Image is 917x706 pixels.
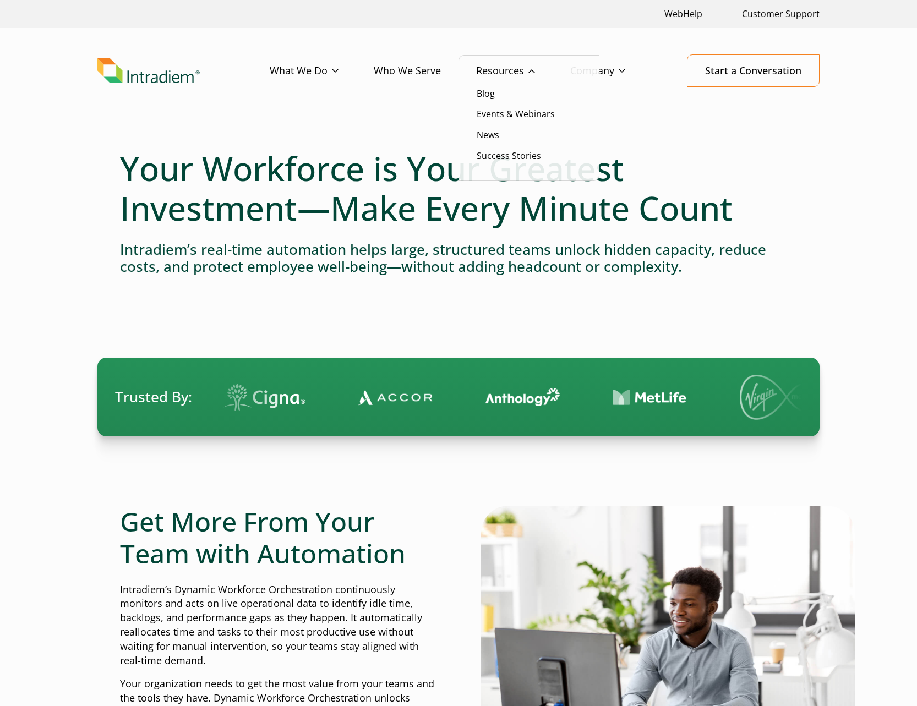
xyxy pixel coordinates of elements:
[738,2,824,26] a: Customer Support
[97,58,270,84] a: Link to homepage of Intradiem
[687,54,820,87] a: Start a Conversation
[477,150,541,162] a: Success Stories
[120,149,797,228] h1: Your Workforce is Your Greatest Investment—Make Every Minute Count
[270,55,374,87] a: What We Do
[120,241,797,275] h4: Intradiem’s real-time automation helps large, structured teams unlock hidden capacity, reduce cos...
[570,55,661,87] a: Company
[476,55,570,87] a: Resources
[477,129,499,141] a: News
[477,87,495,100] a: Blog
[660,2,707,26] a: Link opens in a new window
[477,108,555,120] a: Events & Webinars
[374,55,476,87] a: Who We Serve
[115,387,192,407] span: Trusted By:
[97,58,200,84] img: Intradiem
[613,389,687,406] img: Contact Center Automation MetLife Logo
[740,375,817,420] img: Virgin Media logo.
[358,389,433,406] img: Contact Center Automation Accor Logo
[120,583,436,668] p: Intradiem’s Dynamic Workforce Orchestration continuously monitors and acts on live operational da...
[120,506,436,569] h2: Get More From Your Team with Automation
